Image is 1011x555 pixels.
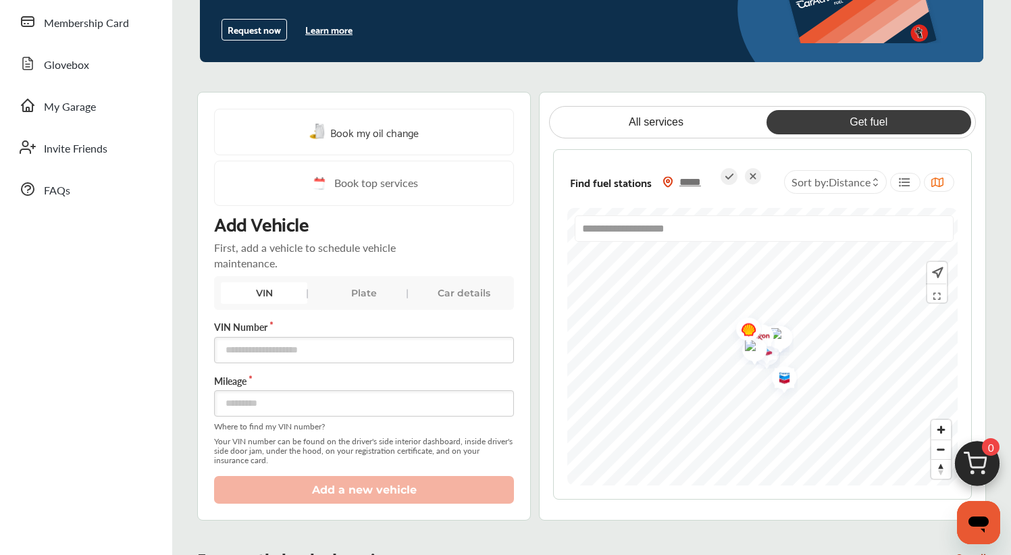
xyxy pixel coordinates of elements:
img: exxon.png [739,317,775,359]
a: Invite Friends [12,130,159,165]
a: My Garage [12,88,159,123]
div: VIN [221,282,307,304]
div: Map marker [726,310,760,352]
img: circlek.png [758,319,794,352]
span: Membership Card [44,15,129,32]
a: Get fuel [767,110,971,134]
button: Reset bearing to north [931,459,951,479]
a: Book top services [214,161,514,206]
span: FAQs [44,182,70,200]
span: Where to find my VIN number? [214,422,514,431]
div: Map marker [732,331,766,365]
div: Plate [321,282,407,304]
button: Learn more [300,20,358,40]
button: Request now [222,19,287,41]
img: location_vector_orange.38f05af8.svg [663,176,673,188]
img: chevron.png [754,317,789,360]
img: chevron.png [744,330,780,373]
span: Glovebox [44,57,89,74]
div: Car details [421,282,507,304]
p: First, add a vehicle to schedule vehicle maintenance. [214,240,424,271]
a: Membership Card [12,4,159,39]
span: Book my oil change [330,123,419,141]
canvas: Map [567,208,962,485]
span: Reset bearing to north [931,460,951,479]
div: Map marker [739,317,773,359]
p: Add Vehicle [214,211,308,234]
span: Sort by : [792,174,871,190]
img: shell.png [726,310,762,352]
img: fuelstation.png [732,331,768,365]
label: VIN Number [214,320,514,334]
img: oil-change.e5047c97.svg [309,124,327,140]
button: Zoom out [931,440,951,459]
span: Invite Friends [44,140,107,158]
iframe: Button to launch messaging window [957,501,1000,544]
img: cal_icon.0803b883.svg [310,175,328,192]
span: 0 [982,438,1000,456]
span: Your VIN number can be found on the driver's side interior dashboard, inside driver's side door j... [214,437,514,465]
img: chevron.png [762,359,798,401]
a: All services [554,110,758,134]
span: My Garage [44,99,96,116]
span: Find fuel stations [570,173,652,191]
span: Distance [829,174,871,190]
div: Map marker [762,359,796,401]
a: Glovebox [12,46,159,81]
div: Map marker [758,319,792,352]
span: Book top services [334,175,418,192]
div: Map marker [754,317,787,360]
a: FAQs [12,171,159,207]
img: cart_icon.3d0951e8.svg [945,435,1010,500]
div: Map marker [744,330,778,373]
img: recenter.ce011a49.svg [929,265,943,280]
a: Book my oil change [309,123,419,141]
button: Zoom in [931,420,951,440]
label: Mileage [214,374,514,388]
